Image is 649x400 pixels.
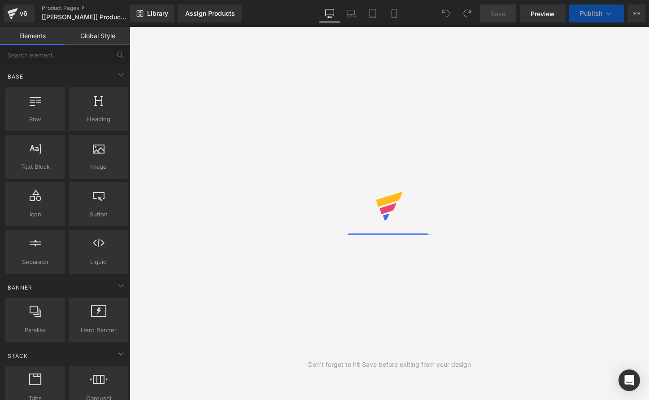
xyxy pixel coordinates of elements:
[8,114,62,124] span: Row
[7,352,29,360] span: Stack
[8,162,62,171] span: Text Block
[627,4,645,22] button: More
[7,72,24,81] span: Base
[18,8,29,19] div: v6
[71,325,126,335] span: Hero Banner
[42,4,145,12] a: Product Pages
[71,210,126,219] span: Button
[71,257,126,267] span: Liquid
[308,360,471,369] div: Don't forget to hit Save before exiting from your design
[491,9,505,18] span: Save
[42,13,128,21] span: [[PERSON_NAME]] Product Page - Red Rocket
[71,114,126,124] span: Heading
[458,4,476,22] button: Redo
[130,4,174,22] a: New Library
[340,4,362,22] a: Laptop
[185,10,235,17] div: Assign Products
[71,162,126,171] span: Image
[319,4,340,22] a: Desktop
[7,283,33,292] span: Banner
[569,4,624,22] button: Publish
[383,4,405,22] a: Mobile
[619,369,640,391] div: Open Intercom Messenger
[4,4,35,22] a: v6
[362,4,383,22] a: Tablet
[147,9,168,18] span: Library
[8,210,62,219] span: Icon
[531,9,555,18] span: Preview
[580,10,602,17] span: Publish
[520,4,566,22] a: Preview
[8,325,62,335] span: Parallax
[8,257,62,267] span: Separator
[65,27,130,45] a: Global Style
[437,4,455,22] button: Undo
